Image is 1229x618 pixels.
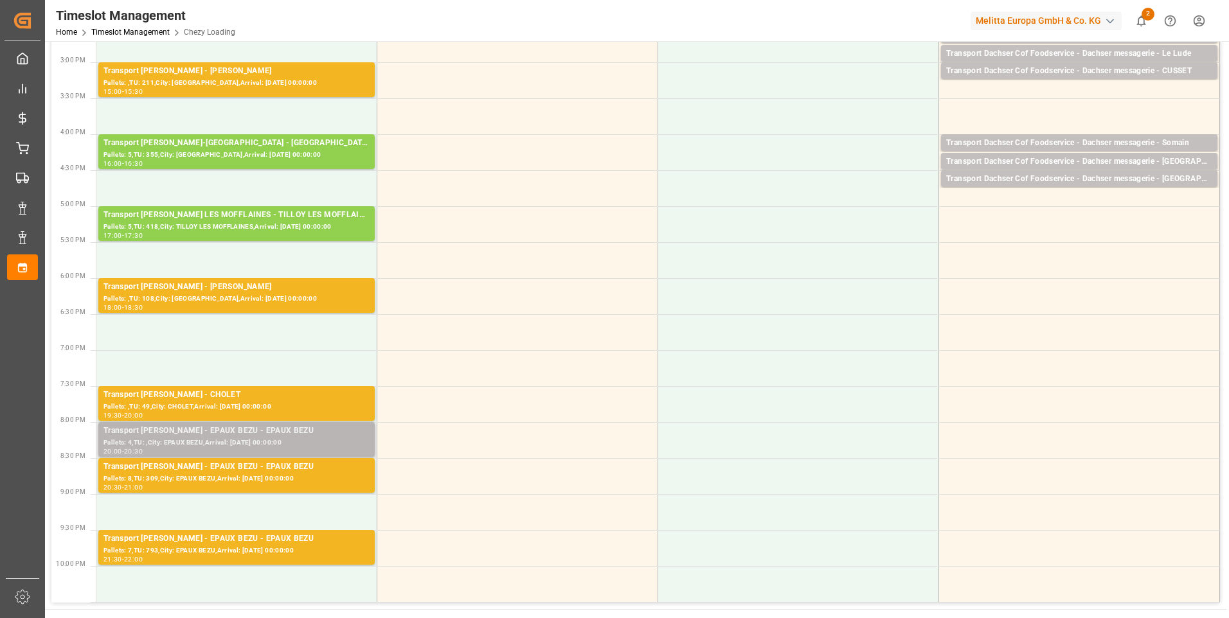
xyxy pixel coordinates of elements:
span: 7:30 PM [60,380,85,387]
button: Melitta Europa GmbH & Co. KG [971,8,1127,33]
div: - [122,161,124,166]
a: Home [56,28,77,37]
div: - [122,89,124,94]
div: 20:00 [124,412,143,418]
span: 10:00 PM [56,560,85,567]
div: Pallets: 3,TU: ,City: [GEOGRAPHIC_DATA],Arrival: [DATE] 00:00:00 [946,168,1212,179]
div: Transport Dachser Cof Foodservice - Dachser messagerie - CUSSET [946,65,1212,78]
div: 16:30 [124,161,143,166]
div: - [122,448,124,454]
span: 4:30 PM [60,164,85,172]
div: Pallets: ,TU: 211,City: [GEOGRAPHIC_DATA],Arrival: [DATE] 00:00:00 [103,78,370,89]
div: - [122,305,124,310]
div: 15:00 [103,89,122,94]
div: Pallets: 4,TU: ,City: EPAUX BEZU,Arrival: [DATE] 00:00:00 [103,437,370,448]
span: 2 [1142,8,1154,21]
span: 3:00 PM [60,57,85,64]
div: Transport [PERSON_NAME] - EPAUX BEZU - EPAUX BEZU [103,461,370,473]
button: show 2 new notifications [1127,6,1156,35]
div: Pallets: 7,TU: 793,City: EPAUX BEZU,Arrival: [DATE] 00:00:00 [103,545,370,556]
div: Pallets: 5,TU: 418,City: TILLOY LES MOFFLAINES,Arrival: [DATE] 00:00:00 [103,222,370,233]
span: 9:30 PM [60,524,85,531]
div: Pallets: ,TU: 88,City: [GEOGRAPHIC_DATA],Arrival: [DATE] 00:00:00 [946,78,1212,89]
div: Transport [PERSON_NAME] - EPAUX BEZU - EPAUX BEZU [103,425,370,437]
div: Timeslot Management [56,6,235,25]
div: Pallets: 5,TU: 355,City: [GEOGRAPHIC_DATA],Arrival: [DATE] 00:00:00 [103,150,370,161]
div: Pallets: 1,TU: 62,City: [GEOGRAPHIC_DATA],Arrival: [DATE] 00:00:00 [946,60,1212,71]
div: - [122,484,124,490]
div: 21:00 [124,484,143,490]
div: 16:00 [103,161,122,166]
span: 5:00 PM [60,200,85,207]
div: 20:00 [103,448,122,454]
span: 9:00 PM [60,488,85,495]
span: 7:00 PM [60,344,85,351]
span: 6:30 PM [60,308,85,315]
div: 21:30 [103,556,122,562]
div: 20:30 [124,448,143,454]
div: Transport [PERSON_NAME]-[GEOGRAPHIC_DATA] - [GEOGRAPHIC_DATA]-[GEOGRAPHIC_DATA] [103,137,370,150]
div: Pallets: 2,TU: 52,City: [GEOGRAPHIC_DATA],Arrival: [DATE] 00:00:00 [946,150,1212,161]
div: 15:30 [124,89,143,94]
span: 8:30 PM [60,452,85,459]
div: - [122,412,124,418]
div: 17:00 [103,233,122,238]
span: 6:00 PM [60,272,85,279]
div: Pallets: 8,TU: 309,City: EPAUX BEZU,Arrival: [DATE] 00:00:00 [103,473,370,484]
button: Help Center [1156,6,1185,35]
div: 18:30 [124,305,143,310]
div: Transport [PERSON_NAME] - [PERSON_NAME] [103,65,370,78]
div: Pallets: 6,TU: 170,City: [GEOGRAPHIC_DATA],Arrival: [DATE] 00:00:00 [946,186,1212,197]
span: 3:30 PM [60,93,85,100]
div: Pallets: ,TU: 49,City: CHOLET,Arrival: [DATE] 00:00:00 [103,402,370,412]
div: - [122,233,124,238]
div: Transport [PERSON_NAME] LES MOFFLAINES - TILLOY LES MOFFLAINES [103,209,370,222]
div: 19:30 [103,412,122,418]
div: 20:30 [103,484,122,490]
div: Transport [PERSON_NAME] - EPAUX BEZU - EPAUX BEZU [103,533,370,545]
div: Transport Dachser Cof Foodservice - Dachser messagerie - Le Lude [946,48,1212,60]
a: Timeslot Management [91,28,170,37]
span: 5:30 PM [60,236,85,243]
span: 8:00 PM [60,416,85,423]
div: - [122,556,124,562]
div: 17:30 [124,233,143,238]
div: Transport Dachser Cof Foodservice - Dachser messagerie - [GEOGRAPHIC_DATA] [946,173,1212,186]
div: Transport Dachser Cof Foodservice - Dachser messagerie - Somain [946,137,1212,150]
div: 18:00 [103,305,122,310]
div: Transport [PERSON_NAME] - [PERSON_NAME] [103,281,370,294]
div: Transport [PERSON_NAME] - CHOLET [103,389,370,402]
div: Melitta Europa GmbH & Co. KG [971,12,1122,30]
div: Transport Dachser Cof Foodservice - Dachser messagerie - [GEOGRAPHIC_DATA] [946,155,1212,168]
span: 4:00 PM [60,128,85,136]
div: Pallets: ,TU: 108,City: [GEOGRAPHIC_DATA],Arrival: [DATE] 00:00:00 [103,294,370,305]
div: 22:00 [124,556,143,562]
